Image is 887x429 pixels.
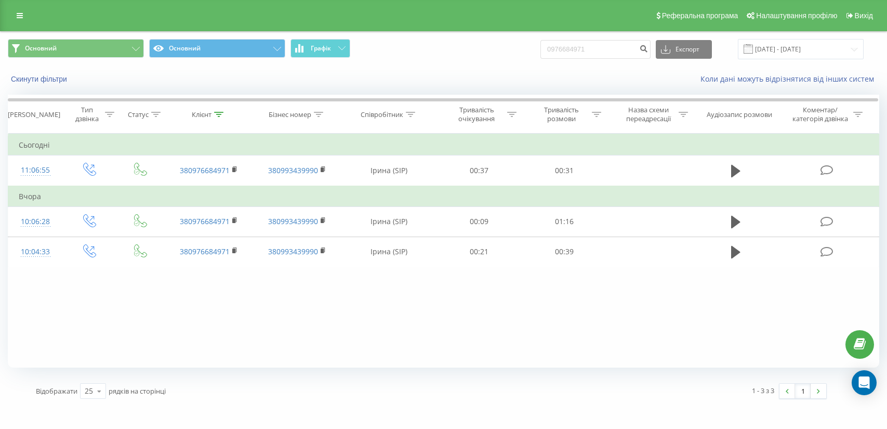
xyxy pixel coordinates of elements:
div: Аудіозапис розмови [707,110,772,119]
button: Скинути фільтри [8,74,72,84]
span: Відображати [36,386,77,396]
a: 380976684971 [180,246,230,256]
span: рядків на сторінці [109,386,166,396]
div: [PERSON_NAME] [8,110,60,119]
button: Графік [290,39,350,58]
div: Тип дзвінка [72,106,102,123]
div: Співробітник [361,110,403,119]
div: 10:06:28 [19,212,52,232]
div: Назва схеми переадресації [620,106,676,123]
div: Тривалість розмови [534,106,589,123]
div: Коментар/категорія дзвінка [790,106,851,123]
a: 380993439990 [268,246,318,256]
span: Основний [25,44,57,53]
td: 00:37 [436,155,522,186]
div: Тривалість очікування [449,106,505,123]
td: 00:31 [522,155,607,186]
td: 00:09 [436,206,522,237]
button: Експорт [656,40,712,59]
td: 00:39 [522,237,607,267]
td: 01:16 [522,206,607,237]
button: Основний [149,39,285,58]
span: Графік [311,45,331,52]
td: Вчора [8,186,879,207]
div: 25 [85,386,93,396]
span: Вихід [855,11,873,20]
a: 380993439990 [268,165,318,175]
td: Ірина (SIP) [341,237,436,267]
a: 380976684971 [180,216,230,226]
a: 380993439990 [268,216,318,226]
td: Сьогодні [8,135,879,155]
a: Коли дані можуть відрізнятися вiд інших систем [700,74,879,84]
a: 1 [795,384,811,398]
span: Налаштування профілю [756,11,837,20]
button: Основний [8,39,144,58]
div: 10:04:33 [19,242,52,262]
td: Ірина (SIP) [341,206,436,237]
td: 00:21 [436,237,522,267]
span: Реферальна програма [662,11,738,20]
input: Пошук за номером [540,40,651,59]
div: 11:06:55 [19,160,52,180]
div: Клієнт [192,110,211,119]
div: Open Intercom Messenger [852,370,877,395]
td: Ірина (SIP) [341,155,436,186]
div: Бізнес номер [269,110,311,119]
div: 1 - 3 з 3 [752,385,774,396]
div: Статус [128,110,149,119]
a: 380976684971 [180,165,230,175]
